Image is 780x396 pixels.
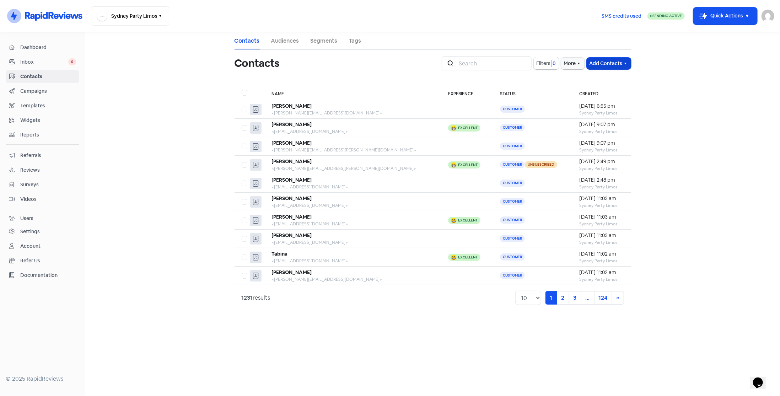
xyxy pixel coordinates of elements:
[458,163,478,167] div: Excellent
[20,228,40,235] div: Settings
[20,117,76,124] span: Widgets
[441,86,493,100] th: Experience
[264,86,441,100] th: Name
[20,87,76,95] span: Campaigns
[6,149,79,162] a: Referrals
[20,73,76,80] span: Contacts
[580,121,624,128] div: [DATE] 9:07 pm
[271,184,434,190] div: <[EMAIL_ADDRESS][DOMAIN_NAME]>
[500,198,525,205] span: Customer
[500,253,525,261] span: Customer
[20,181,76,188] span: Surveys
[500,124,525,131] span: Customer
[91,6,169,26] button: Sydney Party Limos
[235,52,280,75] h1: Contacts
[20,196,76,203] span: Videos
[545,291,557,305] a: 1
[242,294,253,301] strong: 1231
[580,276,624,283] div: Sydney Party Limos
[242,294,270,302] div: results
[561,58,585,69] button: More
[6,193,79,206] a: Videos
[271,177,312,183] b: [PERSON_NAME]
[612,291,624,305] a: Next
[349,37,361,45] a: Tags
[580,110,624,116] div: Sydney Party Limos
[587,58,631,69] button: Add Contacts
[617,294,619,301] span: »
[6,178,79,191] a: Surveys
[594,291,612,305] a: 124
[20,58,68,66] span: Inbox
[6,55,79,69] a: Inbox 0
[271,258,434,264] div: <[EMAIL_ADDRESS][DOMAIN_NAME]>
[580,158,624,165] div: [DATE] 2:49 pm
[580,102,624,110] div: [DATE] 6:55 pm
[271,128,434,135] div: <[EMAIL_ADDRESS][DOMAIN_NAME]>
[580,128,624,135] div: Sydney Party Limos
[647,12,685,20] a: Sending Active
[580,221,624,227] div: Sydney Party Limos
[500,161,525,168] span: Customer
[271,195,312,202] b: [PERSON_NAME]
[572,86,631,100] th: Created
[271,251,287,257] b: Tabina
[271,232,312,239] b: [PERSON_NAME]
[20,102,76,109] span: Templates
[6,128,79,141] a: Reports
[6,375,79,383] div: © 2025 RapidReviews
[580,258,624,264] div: Sydney Party Limos
[6,240,79,253] a: Account
[580,250,624,258] div: [DATE] 11:02 am
[6,212,79,225] a: Users
[20,44,76,51] span: Dashboard
[580,195,624,202] div: [DATE] 11:03 am
[500,180,525,187] span: Customer
[20,166,76,174] span: Reviews
[580,269,624,276] div: [DATE] 11:02 am
[271,165,434,172] div: <[PERSON_NAME][EMAIL_ADDRESS][PERSON_NAME][DOMAIN_NAME]>
[68,58,76,65] span: 0
[271,276,434,283] div: <[PERSON_NAME][EMAIL_ADDRESS][DOMAIN_NAME]>
[271,110,434,116] div: <[PERSON_NAME][EMAIL_ADDRESS][DOMAIN_NAME]>
[271,37,299,45] a: Audiences
[537,60,551,67] span: Filters
[271,147,434,153] div: <[PERSON_NAME][EMAIL_ADDRESS][PERSON_NAME][DOMAIN_NAME]>
[6,85,79,98] a: Campaigns
[20,152,76,159] span: Referrals
[6,269,79,282] a: Documentation
[271,103,312,109] b: [PERSON_NAME]
[235,37,260,45] a: Contacts
[6,164,79,177] a: Reviews
[458,256,478,259] div: Excellent
[500,106,525,113] span: Customer
[271,140,312,146] b: [PERSON_NAME]
[569,291,581,305] a: 3
[20,272,76,279] span: Documentation
[20,242,41,250] div: Account
[20,257,76,264] span: Refer Us
[750,368,773,389] iframe: chat widget
[500,143,525,150] span: Customer
[271,239,434,246] div: <[EMAIL_ADDRESS][DOMAIN_NAME]>
[6,225,79,238] a: Settings
[534,57,559,69] button: Filters0
[580,184,624,190] div: Sydney Party Limos
[762,10,774,22] img: User
[552,60,556,67] span: 0
[20,215,33,222] div: Users
[6,70,79,83] a: Contacts
[6,99,79,112] a: Templates
[693,7,757,25] button: Quick Actions
[580,232,624,239] div: [DATE] 11:03 am
[271,221,434,227] div: <[EMAIL_ADDRESS][DOMAIN_NAME]>
[602,12,641,20] span: SMS credits used
[580,139,624,147] div: [DATE] 9:07 pm
[525,161,557,168] span: Unsubscribed
[652,14,682,18] span: Sending Active
[500,235,525,242] span: Customer
[271,121,312,128] b: [PERSON_NAME]
[20,131,76,139] span: Reports
[500,216,525,224] span: Customer
[580,239,624,246] div: Sydney Party Limos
